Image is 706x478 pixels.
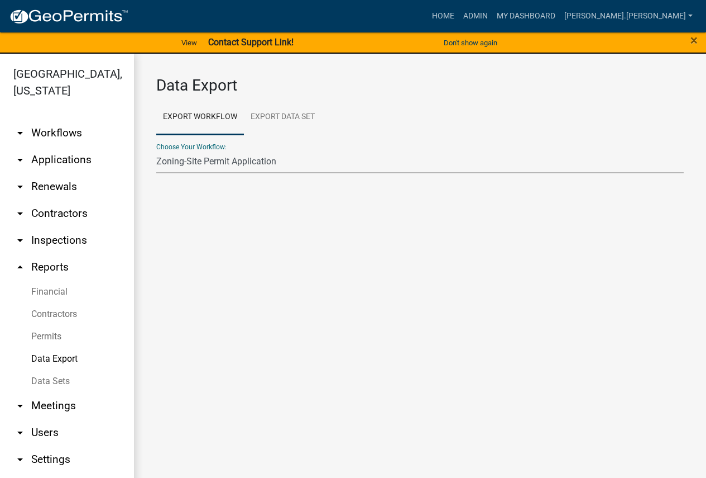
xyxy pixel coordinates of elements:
[177,34,201,52] a: View
[13,453,27,466] i: arrow_drop_down
[156,100,244,135] a: Export Workflow
[492,6,560,27] a: My Dashboard
[439,34,502,52] button: Don't show again
[13,261,27,274] i: arrow_drop_up
[13,180,27,193] i: arrow_drop_down
[690,32,698,48] span: ×
[428,6,459,27] a: Home
[690,34,698,47] button: Close
[13,399,27,413] i: arrow_drop_down
[13,126,27,140] i: arrow_drop_down
[13,426,27,439] i: arrow_drop_down
[13,234,27,247] i: arrow_drop_down
[13,207,27,220] i: arrow_drop_down
[244,100,321,135] a: Export Data Set
[208,37,294,48] strong: Contact Support Link!
[459,6,492,27] a: Admin
[156,76,684,95] h3: Data Export
[13,153,27,167] i: arrow_drop_down
[560,6,697,27] a: [PERSON_NAME].[PERSON_NAME]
